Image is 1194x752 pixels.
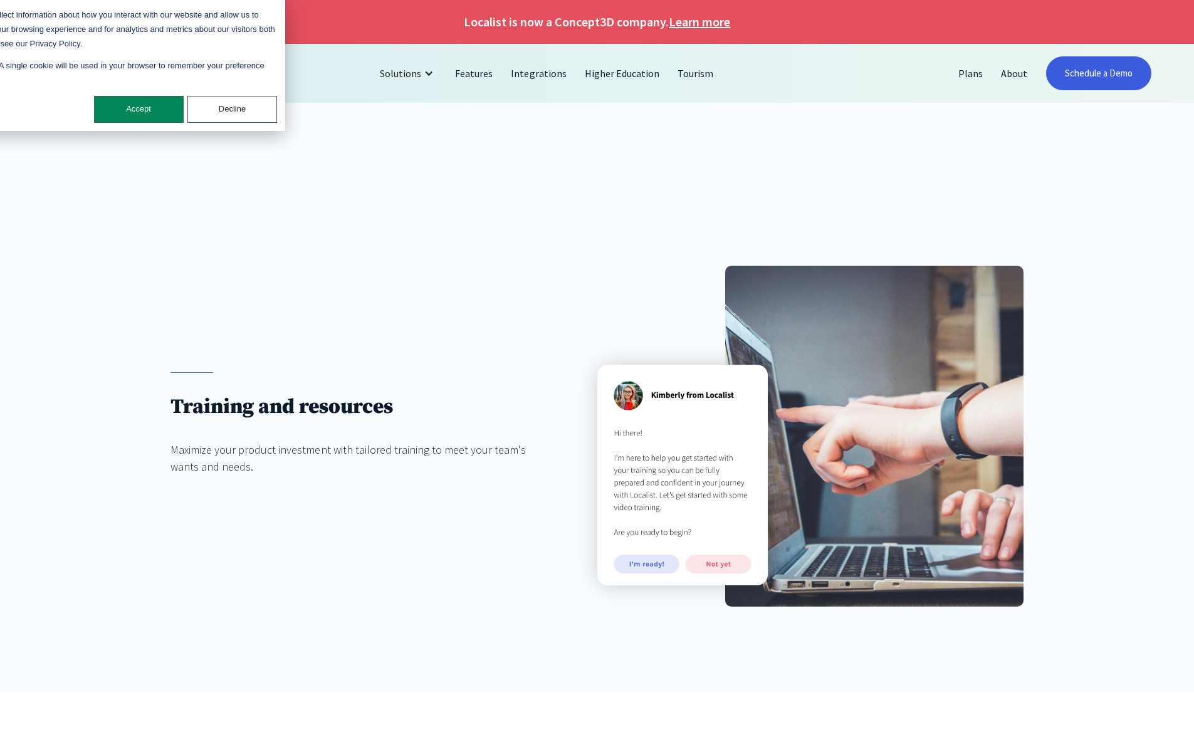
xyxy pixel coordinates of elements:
div: Solutions [370,58,446,88]
div: Solutions [380,66,421,81]
a: Higher Education [576,58,669,88]
a: Plans [950,58,992,88]
a: Integrations [502,58,575,88]
a: Schedule a Demo [1046,56,1151,90]
a: About [992,58,1037,88]
div: Maximize your product investment with tailored training to meet your team's wants and needs. [170,441,554,475]
a: Learn more [669,13,730,31]
h1: Training and resources [170,394,554,420]
button: Accept [94,96,184,123]
a: Features [446,58,502,88]
button: Decline [187,96,277,123]
a: Tourism [669,58,723,88]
